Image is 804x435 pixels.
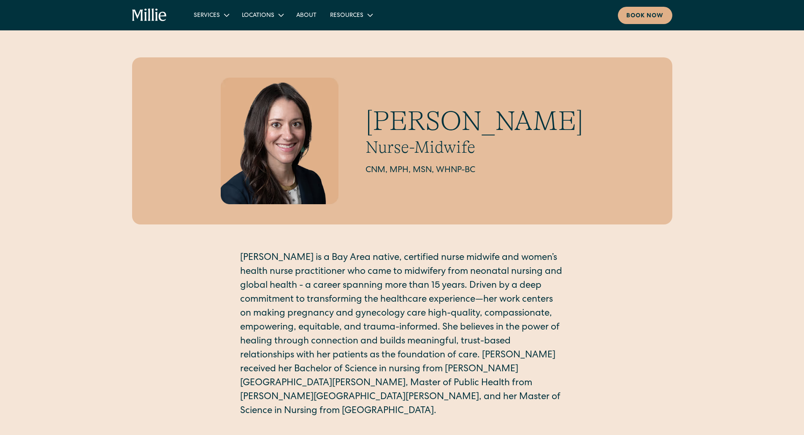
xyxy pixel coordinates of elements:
[240,251,564,419] p: [PERSON_NAME] is a Bay Area native, certified nurse midwife and women’s health nurse practitioner...
[323,8,379,22] div: Resources
[235,8,290,22] div: Locations
[618,7,672,24] a: Book now
[290,8,323,22] a: About
[330,11,363,20] div: Resources
[242,11,274,20] div: Locations
[187,8,235,22] div: Services
[626,12,664,21] div: Book now
[365,137,583,157] h2: Nurse-Midwife
[365,164,583,177] h2: CNM, MPH, MSN, WHNP-BC
[194,11,220,20] div: Services
[365,105,583,138] h1: [PERSON_NAME]
[132,8,167,22] a: home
